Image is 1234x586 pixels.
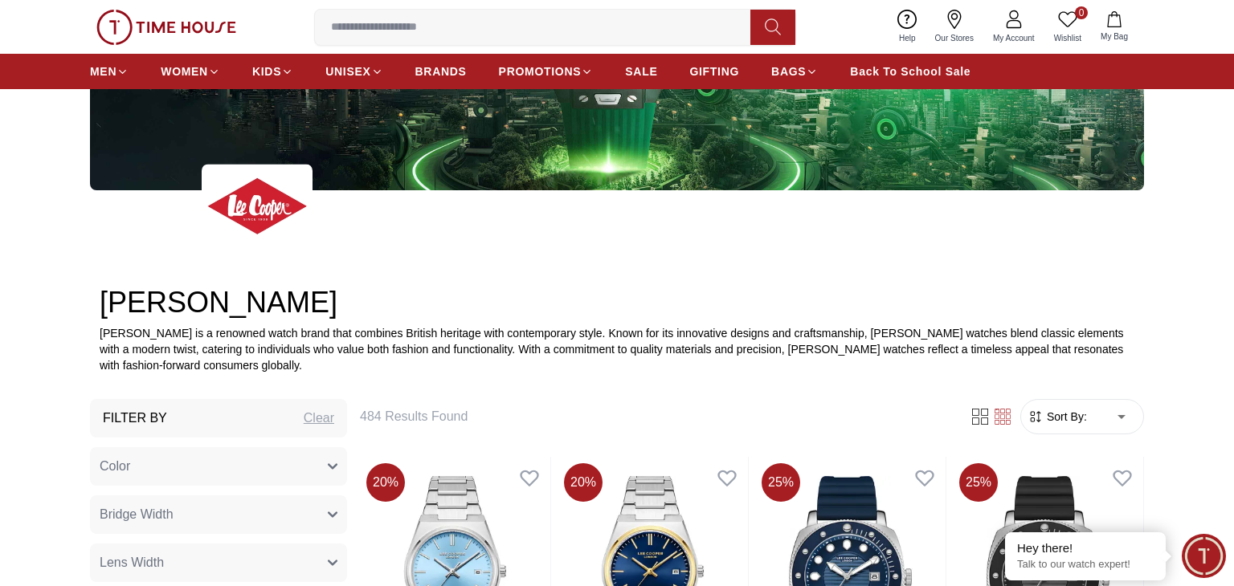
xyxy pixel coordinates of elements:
span: Back To School Sale [850,63,970,79]
a: Back To School Sale [850,57,970,86]
a: KIDS [252,57,293,86]
a: 0Wishlist [1044,6,1091,47]
h6: 484 Results Found [360,407,950,426]
a: SALE [625,57,657,86]
span: 25 % [762,463,800,502]
h3: Filter By [103,409,167,428]
span: MEN [90,63,116,79]
p: Talk to our watch expert! [1017,558,1154,572]
button: My Bag [1091,8,1138,46]
span: PROMOTIONS [499,63,582,79]
span: Color [100,457,130,476]
a: BAGS [771,57,818,86]
span: BRANDS [415,63,467,79]
div: Clear [304,409,334,428]
span: BAGS [771,63,806,79]
p: [PERSON_NAME] is a renowned watch brand that combines British heritage with contemporary style. K... [100,325,1134,373]
a: BRANDS [415,57,467,86]
button: Sort By: [1028,409,1087,425]
button: Lens Width [90,543,347,582]
span: GIFTING [689,63,739,79]
button: Color [90,447,347,486]
a: UNISEX [325,57,382,86]
a: MEN [90,57,129,86]
span: Help [893,32,922,44]
span: Our Stores [929,32,980,44]
div: Hey there! [1017,540,1154,556]
a: Our Stores [925,6,983,47]
span: 0 [1075,6,1088,19]
span: Wishlist [1048,32,1088,44]
span: Bridge Width [100,505,174,524]
a: GIFTING [689,57,739,86]
img: ... [202,164,313,248]
span: My Account [987,32,1041,44]
a: Help [889,6,925,47]
div: Chat Widget [1182,534,1226,578]
span: 20 % [564,463,603,502]
span: 20 % [366,463,405,502]
span: Lens Width [100,553,164,572]
h2: [PERSON_NAME] [100,287,1134,319]
span: Sort By: [1044,409,1087,425]
span: My Bag [1094,31,1134,43]
span: KIDS [252,63,281,79]
a: PROMOTIONS [499,57,594,86]
span: WOMEN [161,63,208,79]
span: UNISEX [325,63,370,79]
button: Bridge Width [90,495,347,534]
span: 25 % [959,463,998,502]
img: ... [96,10,236,45]
a: WOMEN [161,57,220,86]
span: SALE [625,63,657,79]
